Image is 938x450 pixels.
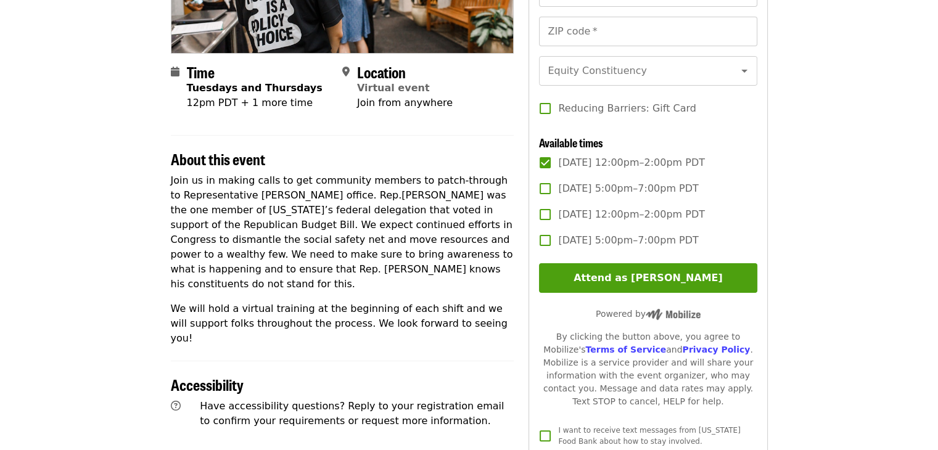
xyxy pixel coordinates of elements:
button: Attend as [PERSON_NAME] [539,263,757,293]
span: [DATE] 12:00pm–2:00pm PDT [558,155,705,170]
a: Privacy Policy [682,345,750,354]
button: Open [736,62,753,80]
span: About this event [171,148,265,170]
p: We will hold a virtual training at the beginning of each shift and we will support folks througho... [171,301,514,346]
span: Available times [539,134,603,150]
i: question-circle icon [171,400,181,412]
span: Join from anywhere [357,97,453,108]
a: Virtual event [357,82,430,94]
span: Time [187,61,215,83]
span: Have accessibility questions? Reply to your registration email to confirm your requirements or re... [200,400,504,427]
p: Join us in making calls to get community members to patch-through to Representative [PERSON_NAME]... [171,173,514,292]
img: Powered by Mobilize [646,309,701,320]
i: calendar icon [171,66,179,78]
span: [DATE] 12:00pm–2:00pm PDT [558,207,705,222]
strong: Tuesdays and Thursdays [187,82,323,94]
i: map-marker-alt icon [342,66,350,78]
span: Accessibility [171,374,244,395]
span: I want to receive text messages from [US_STATE] Food Bank about how to stay involved. [558,426,740,446]
div: 12pm PDT + 1 more time [187,96,323,110]
input: ZIP code [539,17,757,46]
div: By clicking the button above, you agree to Mobilize's and . Mobilize is a service provider and wi... [539,330,757,408]
a: Terms of Service [585,345,666,354]
span: [DATE] 5:00pm–7:00pm PDT [558,181,698,196]
span: [DATE] 5:00pm–7:00pm PDT [558,233,698,248]
span: Location [357,61,406,83]
span: Reducing Barriers: Gift Card [558,101,696,116]
span: Powered by [596,309,701,319]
